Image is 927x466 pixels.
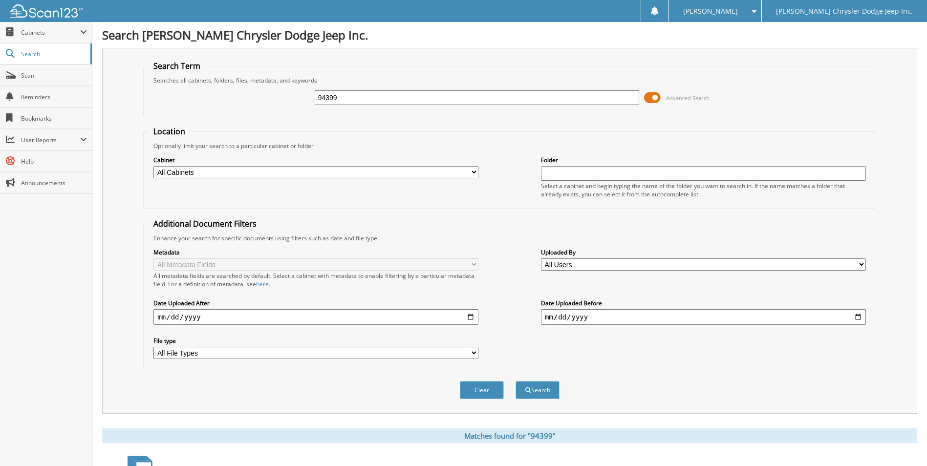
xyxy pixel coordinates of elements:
span: Announcements [21,179,87,187]
input: start [153,309,478,325]
img: scan123-logo-white.svg [10,4,83,18]
label: Folder [541,156,866,164]
legend: Additional Document Filters [149,218,261,229]
span: Help [21,157,87,166]
div: All metadata fields are searched by default. Select a cabinet with metadata to enable filtering b... [153,272,478,288]
legend: Location [149,126,190,137]
a: here [256,280,269,288]
span: [PERSON_NAME] Chrysler Dodge Jeep Inc. [776,8,913,14]
button: Clear [460,381,504,399]
span: Search [21,50,86,58]
label: Metadata [153,248,478,256]
span: Scan [21,71,87,80]
label: Date Uploaded Before [541,299,866,307]
legend: Search Term [149,61,205,71]
span: Cabinets [21,28,80,37]
span: [PERSON_NAME] [683,8,738,14]
div: Enhance your search for specific documents using filters such as date and file type. [149,234,870,242]
span: Reminders [21,93,87,101]
h1: Search [PERSON_NAME] Chrysler Dodge Jeep Inc. [102,27,917,43]
label: Uploaded By [541,248,866,256]
span: Bookmarks [21,114,87,123]
input: end [541,309,866,325]
label: File type [153,337,478,345]
div: Searches all cabinets, folders, files, metadata, and keywords [149,76,870,85]
div: Select a cabinet and begin typing the name of the folder you want to search in. If the name match... [541,182,866,198]
span: Advanced Search [666,94,710,102]
button: Search [516,381,560,399]
span: User Reports [21,136,80,144]
div: Optionally limit your search to a particular cabinet or folder [149,142,870,150]
label: Cabinet [153,156,478,164]
div: Matches found for "94399" [102,428,917,443]
label: Date Uploaded After [153,299,478,307]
